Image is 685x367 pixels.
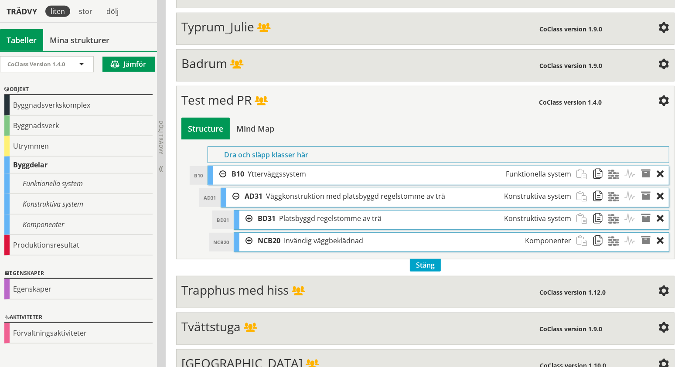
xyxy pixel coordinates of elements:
span: Aktiviteter [625,166,641,182]
span: Egenskaper [641,233,657,249]
span: B10 [232,169,244,179]
span: Ytterväggssystem [248,169,306,179]
div: Ta bort objekt [657,211,669,227]
span: CoClass version 1.9.0 [539,325,602,333]
span: CoClass version 1.9.0 [539,61,602,70]
div: B10.AD31.NCB20 [252,233,576,249]
span: Konstruktiva system [504,191,571,201]
span: Test med PR [181,92,252,108]
span: Material [609,188,625,204]
span: Kopiera strukturobjekt [593,188,609,204]
div: Konstruktiva system [4,194,153,214]
div: B10.AD31.BD31 [252,211,576,227]
div: Byggnadsverkskomplex [4,95,153,116]
div: AD31 [199,188,220,207]
div: Ta bort objekt [657,188,669,204]
div: Trädvy [2,7,42,16]
div: Komponenter [4,214,153,235]
div: dölj [101,6,124,17]
button: Jämför [102,57,155,72]
span: Material [609,211,625,227]
div: Egenskaper [4,279,153,299]
a: Mina strukturer [43,29,116,51]
span: AD31 [245,191,262,201]
span: Konstruktiva system [504,214,571,223]
div: Bygg och visa struktur i en mind map-vy [230,118,281,139]
span: Invändig väggbeklädnad [284,236,363,245]
span: Delad struktur [244,323,257,333]
div: B10.AD31 [239,188,576,204]
span: Trapphus med hiss [181,282,289,298]
span: Tvättstuga [181,318,241,335]
div: Ta bort objekt [657,233,669,249]
span: Funktionella system [506,169,571,179]
span: CoClass version 1.12.0 [539,288,606,296]
span: NCB20 [258,236,280,245]
div: Förvaltningsaktiviteter [4,323,153,343]
div: Bygg och visa struktur i tabellvy [181,118,230,139]
span: Aktiviteter [625,188,641,204]
div: NCB20 [209,233,233,251]
span: Komponenter [525,236,571,245]
div: Ta bort objekt [657,166,669,182]
span: CoClass version 1.4.0 [539,98,602,106]
span: Klistra in strukturobjekt [576,233,593,249]
span: Inställningar [659,323,669,333]
div: Aktiviteter [4,313,153,323]
div: B10 [190,166,207,185]
div: Produktionsresultat [4,235,153,255]
div: Byggnadsverk [4,116,153,136]
span: Inställningar [659,286,669,297]
div: Objekt [4,85,153,95]
span: Material [609,233,625,249]
span: Egenskaper [641,166,657,182]
span: Inställningar [659,23,669,34]
span: Klistra in strukturobjekt [576,188,593,204]
div: stor [74,6,98,17]
span: CoClass Version 1.4.0 [7,60,65,68]
span: Platsbyggd regelstomme av trä [279,214,382,223]
div: Egenskaper [4,268,153,279]
div: Dra och släpp klasser här [208,146,669,163]
span: Delad struktur [255,97,268,106]
div: Funktionella system [4,173,153,194]
span: Egenskaper [641,188,657,204]
span: CoClass version 1.9.0 [539,25,602,33]
span: Egenskaper [641,211,657,227]
span: Aktiviteter [625,233,641,249]
div: BD31 [212,211,233,229]
span: BD31 [258,214,276,223]
span: Badrum [181,55,227,71]
span: Stäng [410,259,441,272]
div: Utrymmen [4,136,153,156]
span: Inställningar [659,96,669,107]
span: Kopiera strukturobjekt [593,166,609,182]
span: Material [609,166,625,182]
span: Delad struktur [257,24,270,33]
span: Delad struktur [230,60,243,70]
div: Byggdelar [4,156,153,173]
span: Väggkonstruktion med platsbyggd regelstomme av trä [266,191,445,201]
span: Kopiera strukturobjekt [593,211,609,227]
div: liten [45,6,70,17]
span: Dölj trädvy [157,120,165,154]
span: Kopiera strukturobjekt [593,233,609,249]
span: Aktiviteter [625,211,641,227]
span: Klistra in strukturobjekt [576,211,593,227]
span: Inställningar [659,60,669,70]
span: Typrum_Julie [181,18,254,35]
span: Klistra in strukturobjekt [576,166,593,182]
div: B10 [226,166,576,182]
span: Delad struktur [292,287,305,296]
